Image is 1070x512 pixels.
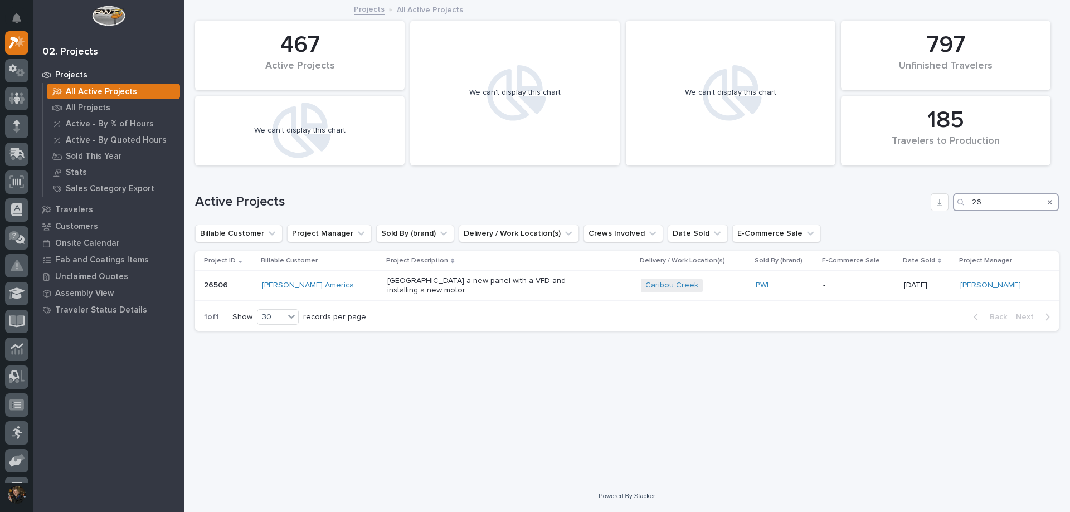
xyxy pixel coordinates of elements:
[287,225,372,242] button: Project Manager
[66,184,154,194] p: Sales Category Export
[685,88,776,97] div: We can't display this chart
[960,281,1021,290] a: [PERSON_NAME]
[66,87,137,97] p: All Active Projects
[66,119,154,129] p: Active - By % of Hours
[262,281,354,290] a: [PERSON_NAME] America
[195,194,926,210] h1: Active Projects
[599,493,655,499] a: Powered By Stacker
[983,312,1007,322] span: Back
[33,218,184,235] a: Customers
[397,3,463,15] p: All Active Projects
[860,135,1032,159] div: Travelers to Production
[261,255,318,267] p: Billable Customer
[860,106,1032,134] div: 185
[257,311,284,323] div: 30
[904,281,951,290] p: [DATE]
[43,116,184,131] a: Active - By % of Hours
[386,255,448,267] p: Project Description
[42,46,98,58] div: 02. Projects
[43,100,184,115] a: All Projects
[66,103,110,113] p: All Projects
[66,152,122,162] p: Sold This Year
[204,255,236,267] p: Project ID
[860,60,1032,84] div: Unfinished Travelers
[92,6,125,26] img: Workspace Logo
[959,255,1012,267] p: Project Manager
[66,168,87,178] p: Stats
[823,281,894,290] p: -
[668,225,728,242] button: Date Sold
[43,148,184,164] a: Sold This Year
[43,84,184,99] a: All Active Projects
[43,181,184,196] a: Sales Category Export
[33,201,184,218] a: Travelers
[33,268,184,285] a: Unclaimed Quotes
[1011,312,1059,322] button: Next
[214,60,386,84] div: Active Projects
[195,225,283,242] button: Billable Customer
[55,289,114,299] p: Assembly View
[55,255,149,265] p: Fab and Coatings Items
[55,205,93,215] p: Travelers
[387,276,582,295] p: [GEOGRAPHIC_DATA] a new panel with a VFD and installing a new motor
[254,126,346,135] div: We can't display this chart
[953,193,1059,211] input: Search
[5,483,28,506] button: users-avatar
[860,31,1032,59] div: 797
[55,272,128,282] p: Unclaimed Quotes
[756,281,769,290] a: PWI
[55,238,120,248] p: Onsite Calendar
[43,132,184,148] a: Active - By Quoted Hours
[822,255,880,267] p: E-Commerce Sale
[232,313,252,322] p: Show
[33,301,184,318] a: Traveler Status Details
[965,312,1011,322] button: Back
[5,7,28,30] button: Notifications
[55,305,147,315] p: Traveler Status Details
[43,164,184,180] a: Stats
[195,304,228,331] p: 1 of 1
[195,271,1059,301] tr: 2650626506 [PERSON_NAME] America [GEOGRAPHIC_DATA] a new panel with a VFD and installing a new mo...
[459,225,579,242] button: Delivery / Work Location(s)
[33,66,184,83] a: Projects
[303,313,366,322] p: records per page
[33,235,184,251] a: Onsite Calendar
[732,225,821,242] button: E-Commerce Sale
[755,255,802,267] p: Sold By (brand)
[376,225,454,242] button: Sold By (brand)
[903,255,935,267] p: Date Sold
[469,88,561,97] div: We can't display this chart
[583,225,663,242] button: Crews Involved
[55,70,87,80] p: Projects
[33,251,184,268] a: Fab and Coatings Items
[645,281,698,290] a: Caribou Creek
[33,285,184,301] a: Assembly View
[14,13,28,31] div: Notifications
[66,135,167,145] p: Active - By Quoted Hours
[640,255,725,267] p: Delivery / Work Location(s)
[204,279,230,290] p: 26506
[214,31,386,59] div: 467
[1016,312,1040,322] span: Next
[354,2,385,15] a: Projects
[55,222,98,232] p: Customers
